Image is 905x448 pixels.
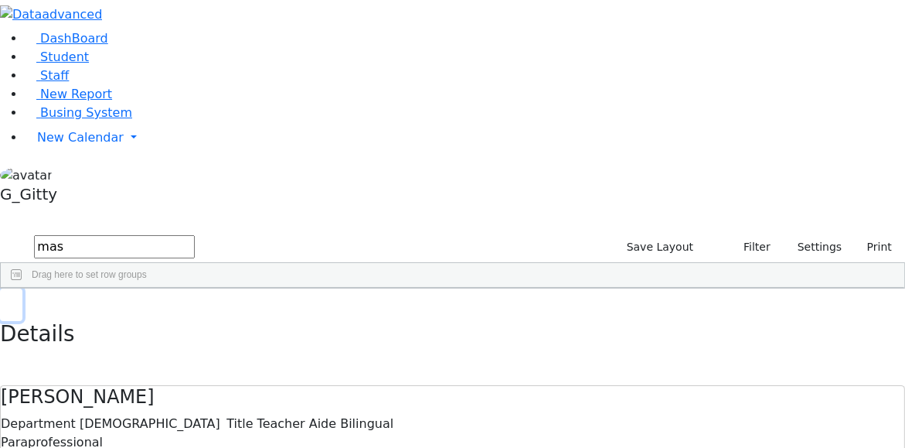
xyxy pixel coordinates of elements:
[40,105,132,120] span: Busing System
[849,235,899,259] button: Print
[34,235,195,258] input: Search
[25,68,69,83] a: Staff
[723,235,777,259] button: Filter
[37,130,124,145] span: New Calendar
[25,87,112,101] a: New Report
[1,386,904,409] h4: [PERSON_NAME]
[1,415,76,433] label: Department
[40,50,89,64] span: Student
[40,68,69,83] span: Staff
[25,31,108,46] a: DashBoard
[40,31,108,46] span: DashBoard
[40,87,112,101] span: New Report
[226,415,253,433] label: Title
[620,235,700,259] button: Save Layout
[777,235,849,259] button: Settings
[257,416,394,431] span: Teacher Aide Bilingual
[25,50,89,64] a: Student
[25,105,132,120] a: Busing System
[32,269,147,280] span: Drag here to set row groups
[25,122,905,153] a: New Calendar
